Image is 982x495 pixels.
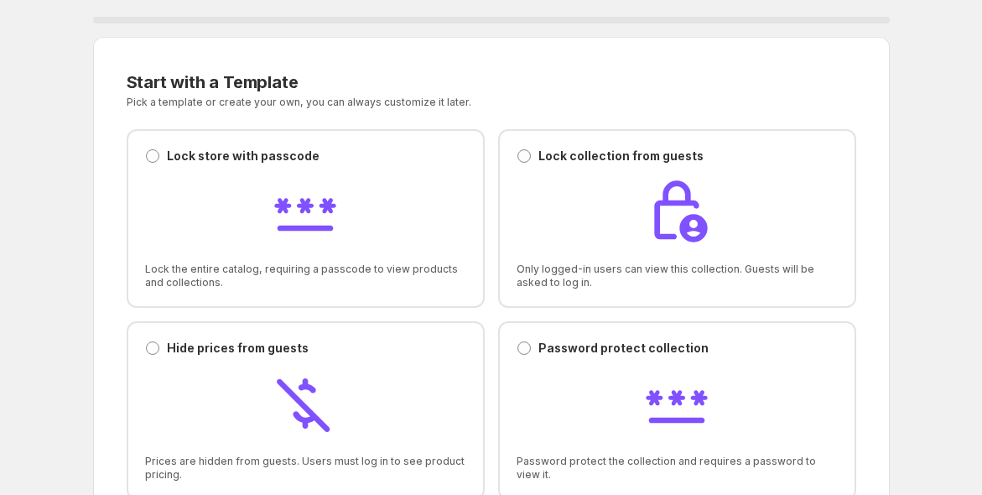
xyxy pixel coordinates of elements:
[272,370,339,437] img: Hide prices from guests
[272,178,339,245] img: Lock store with passcode
[517,455,838,482] span: Password protect the collection and requires a password to view it.
[145,455,466,482] span: Prices are hidden from guests. Users must log in to see product pricing.
[538,340,709,357] p: Password protect collection
[643,178,710,245] img: Lock collection from guests
[538,148,704,164] p: Lock collection from guests
[643,370,710,437] img: Password protect collection
[167,340,309,357] p: Hide prices from guests
[167,148,320,164] p: Lock store with passcode
[145,263,466,289] span: Lock the entire catalog, requiring a passcode to view products and collections.
[127,96,657,109] p: Pick a template or create your own, you can always customize it later.
[127,72,299,92] span: Start with a Template
[517,263,838,289] span: Only logged-in users can view this collection. Guests will be asked to log in.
